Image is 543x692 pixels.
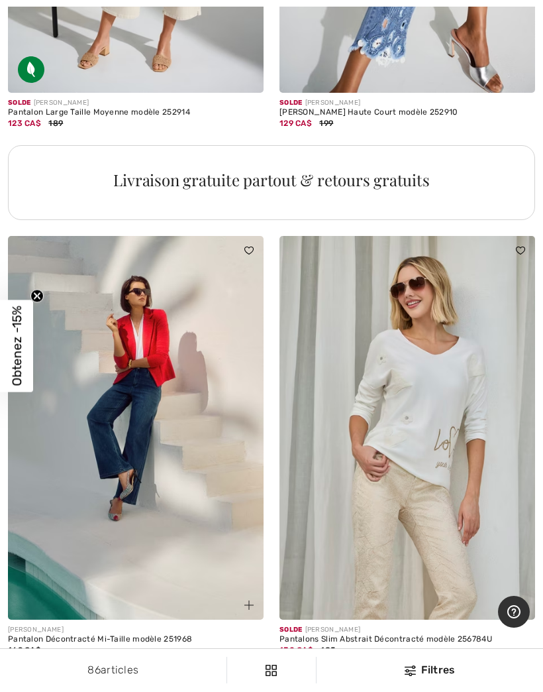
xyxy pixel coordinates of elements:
div: [PERSON_NAME] [279,625,535,635]
span: 185 [321,646,335,655]
iframe: Ouvre un widget dans lequel vous pouvez trouver plus d’informations [498,596,530,629]
span: 130 CA$ [279,646,313,655]
span: Solde [8,99,31,107]
img: Pantalons Slim Abstrait Décontracté modèle 256784U. Beige [279,236,535,620]
div: Pantalon Décontracté Mi-Taille modèle 251968 [8,635,264,644]
button: Close teaser [30,290,44,303]
img: Tissu écologique [18,56,44,83]
span: 189 [48,119,63,128]
span: 169 CA$ [8,646,41,655]
div: Pantalons Slim Abstrait Décontracté modèle 256784U [279,635,535,644]
div: Filtres [324,662,535,678]
div: Livraison gratuite partout & retours gratuits [62,172,482,188]
span: 129 CA$ [279,119,312,128]
div: [PERSON_NAME] Haute Court modèle 252910 [279,108,535,117]
img: Pantalon Décontracté Mi-Taille modèle 251968. Bleu moyen denim [8,236,264,620]
img: Filtres [266,665,277,676]
span: 123 CA$ [8,119,41,128]
div: Pantalon Large Taille Moyenne modèle 252914 [8,108,264,117]
span: 199 [319,119,333,128]
span: Solde [279,99,303,107]
span: Solde [279,626,303,634]
div: [PERSON_NAME] [8,625,264,635]
img: plus_v2.svg [244,601,254,610]
img: heart_black_full.svg [516,247,525,255]
img: heart_black_full.svg [244,247,254,255]
span: 86 [87,663,101,676]
img: Filtres [405,665,416,676]
div: [PERSON_NAME] [8,98,264,108]
span: Obtenez -15% [9,306,25,386]
div: [PERSON_NAME] [279,98,535,108]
